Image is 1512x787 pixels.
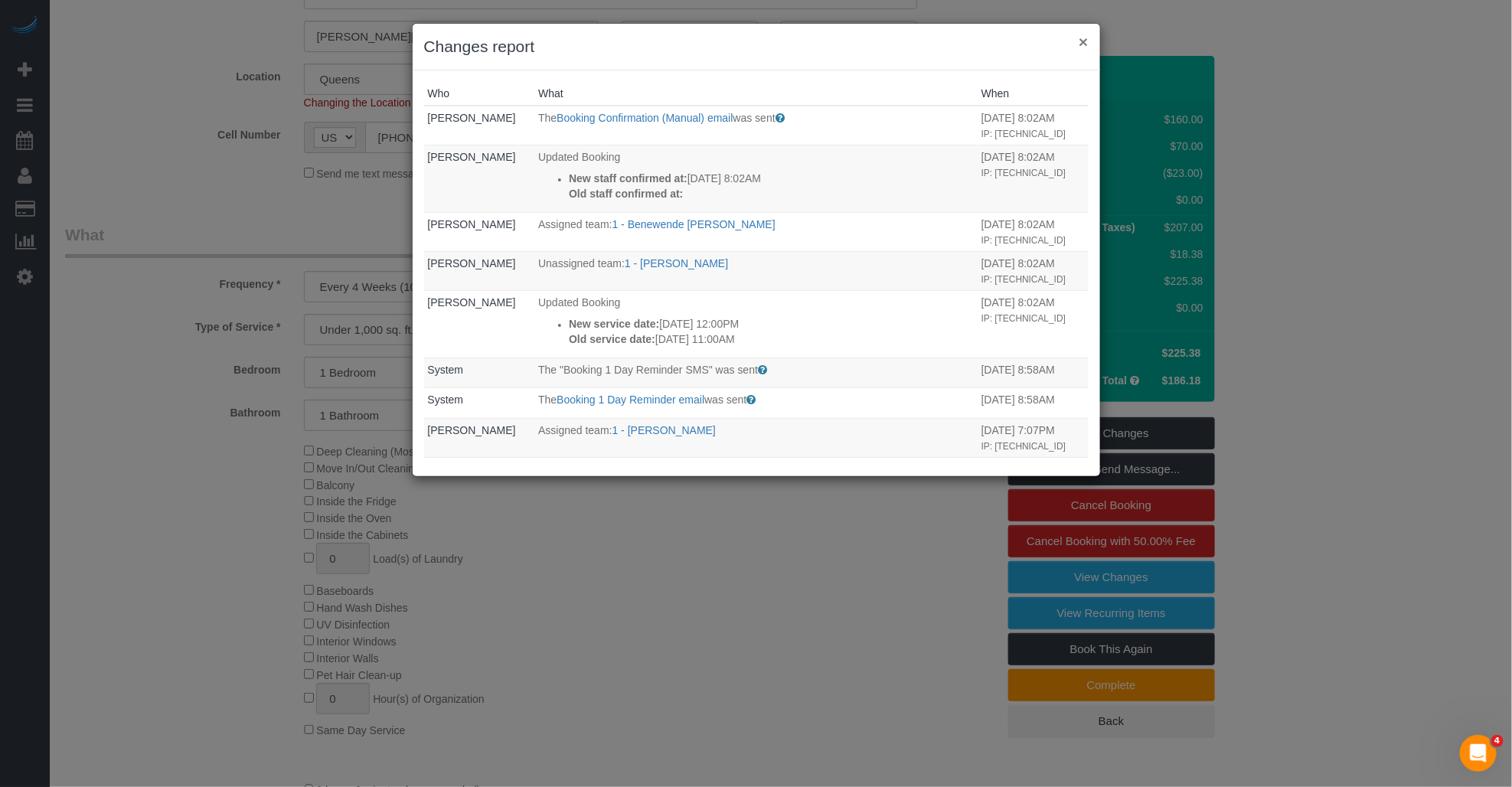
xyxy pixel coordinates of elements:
[538,257,625,269] span: Unassigned team:
[428,393,464,406] a: System
[424,106,535,145] td: Who
[557,112,733,124] a: Booking Confirmation (Manual) email
[428,257,516,269] a: [PERSON_NAME]
[424,145,535,212] td: Who
[612,424,716,436] a: 1 - [PERSON_NAME]
[1491,735,1504,747] span: 4
[424,251,535,290] td: Who
[424,212,535,251] td: Who
[534,212,978,251] td: What
[424,82,535,106] th: Who
[538,463,763,475] span: The "Booking 3 Days Reminder SMS" was sent
[978,388,1089,419] td: When
[569,331,974,347] p: [DATE] 11:00AM
[625,257,728,269] a: 1 - [PERSON_NAME]
[569,188,683,200] strong: Old staff confirmed at:
[424,418,535,457] td: Who
[424,290,535,358] td: Who
[612,218,776,230] a: 1 - Benewende [PERSON_NAME]
[538,112,557,124] span: The
[1460,735,1497,772] iframe: Intercom live chat
[534,82,978,106] th: What
[1079,34,1088,50] button: ×
[428,151,516,163] a: [PERSON_NAME]
[569,316,974,331] p: [DATE] 12:00PM
[538,296,620,309] span: Updated Booking
[534,457,978,488] td: What
[978,290,1089,358] td: When
[538,151,620,163] span: Updated Booking
[413,24,1100,476] sui-modal: Changes report
[428,112,516,124] a: [PERSON_NAME]
[978,418,1089,457] td: When
[733,112,776,124] span: was sent
[428,218,516,230] a: [PERSON_NAME]
[534,251,978,290] td: What
[978,145,1089,212] td: When
[428,424,516,436] a: [PERSON_NAME]
[981,441,1066,452] small: IP: [TECHNICAL_ID]
[569,333,655,345] strong: Old service date:
[557,393,704,406] a: Booking 1 Day Reminder email
[978,106,1089,145] td: When
[569,318,659,330] strong: New service date:
[569,171,974,186] p: [DATE] 8:02AM
[569,172,687,185] strong: New staff confirmed at:
[424,358,535,388] td: Who
[534,358,978,388] td: What
[538,424,612,436] span: Assigned team:
[428,364,464,376] a: System
[978,212,1089,251] td: When
[981,235,1066,246] small: IP: [TECHNICAL_ID]
[981,274,1066,285] small: IP: [TECHNICAL_ID]
[978,82,1089,106] th: When
[978,251,1089,290] td: When
[534,290,978,358] td: What
[424,457,535,488] td: Who
[981,313,1066,324] small: IP: [TECHNICAL_ID]
[534,106,978,145] td: What
[534,418,978,457] td: What
[424,35,1089,58] h3: Changes report
[978,358,1089,388] td: When
[424,388,535,419] td: Who
[534,388,978,419] td: What
[978,457,1089,488] td: When
[428,296,516,309] a: [PERSON_NAME]
[538,393,557,406] span: The
[428,463,464,475] a: System
[981,129,1066,139] small: IP: [TECHNICAL_ID]
[538,364,758,376] span: The "Booking 1 Day Reminder SMS" was sent
[704,393,746,406] span: was sent
[534,145,978,212] td: What
[981,168,1066,178] small: IP: [TECHNICAL_ID]
[538,218,612,230] span: Assigned team:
